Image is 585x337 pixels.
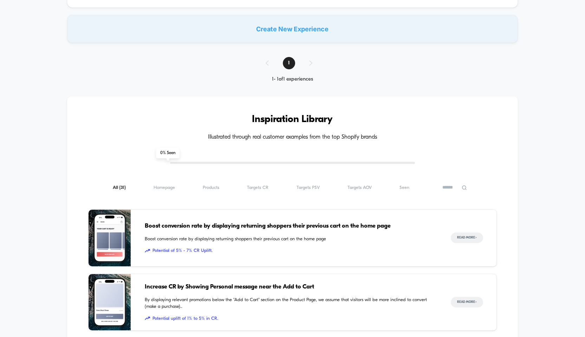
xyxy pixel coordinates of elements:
[145,297,436,310] span: By displaying relevant promotions below the "Add to Cart" section on the Product Page, we assume ...
[145,222,436,231] span: Boost conversion rate by displaying returning shoppers their previous cart on the home page
[4,153,15,165] button: Play, NEW DEMO 2025-VEED.mp4
[297,185,320,190] span: Targets PSV
[88,134,496,141] h4: Illustrated through real customer examples from the top Shopify brands
[215,155,234,163] div: Duration
[5,144,294,151] input: Seek
[451,233,483,243] button: Read More>
[154,185,175,190] span: Homepage
[451,297,483,307] button: Read More>
[119,185,126,190] span: ( 31 )
[145,315,436,322] span: Potential uplift of 1% to 5% in CR.
[113,185,126,190] span: All
[203,185,219,190] span: Products
[145,282,436,292] span: Increase CR by Showing Personal message near the Add to Cart
[248,156,269,163] input: Volume
[247,185,268,190] span: Targets CR
[89,274,131,331] img: By displaying relevant promotions below the "Add to Cart" section on the Product Page, we assume ...
[145,247,436,254] span: Potential of 5% - 7% CR Uplift.
[89,210,131,266] img: Boost conversion rate by displaying returning shoppers their previous cart on the home page
[156,148,180,158] span: 0 % Seen
[347,185,372,190] span: Targets AOV
[145,236,436,243] span: Boost conversion rate by displaying returning shoppers their previous cart on the home page
[88,114,496,125] h3: Inspiration Library
[67,15,518,43] div: Create New Experience
[399,185,409,190] span: Seen
[141,76,158,93] button: Play, NEW DEMO 2025-VEED.mp4
[259,76,326,82] div: 1 - 1 of 1 experiences
[198,155,214,163] div: Current time
[283,57,295,69] span: 1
